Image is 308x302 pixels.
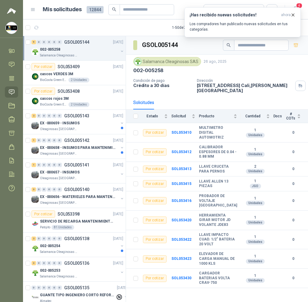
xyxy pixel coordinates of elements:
[246,220,265,225] div: Unidades
[31,187,36,192] div: 3
[31,161,124,181] a: 1 0 0 0 0 0 GSOL005141[DATE] Company LogoEX -000657 - INSUMOSOleaginosas [GEOGRAPHIC_DATA][PERSON...
[52,40,57,44] div: 0
[199,213,237,227] b: HERRAMIENTA GIRAR MOTOR JD VOLANTE JDE83
[172,23,211,32] div: 1 - 50 de 7664
[52,187,57,192] div: 0
[57,138,62,143] div: 0
[40,78,67,82] p: BioCosta Green Energy S.A.S
[199,252,237,266] b: ELEVADOR DE CARGA MANUAL DE 1000 KLS
[204,59,227,65] p: 26 ago, 2025
[113,89,123,94] p: [DATE]
[199,179,237,189] b: LLAVE ALLEN 13 PIEZAS
[31,48,39,55] img: Company Logo
[199,233,237,247] b: LLAVE IMPACTO CUAD. 1/2" BATERIA 20 VOLT
[37,286,41,290] div: 0
[286,149,301,155] b: 0
[57,40,62,44] div: 0
[58,89,80,93] p: SOL053408
[40,194,115,200] p: EX -000656 - MATERIELES PARA MANTENIMIENTO MECANIC
[31,186,124,205] a: 3 0 0 0 0 0 GSOL005140[DATE] Company LogoEX -000656 - MATERIELES PARA MANTENIMIENTO MECANICOleagi...
[250,184,261,189] div: JGO
[64,114,89,118] p: GSOL005143
[286,198,301,204] b: 0
[199,164,237,174] b: LLAVE CRUCETA PARA PERNOS
[64,40,89,44] p: GSOL005144
[31,260,124,279] a: 3 0 0 0 0 0 GSOL005136[DATE] Company Logo002-005253Salamanca Oleaginosas SAS
[57,114,62,118] div: 0
[143,180,167,187] div: Por cotizar
[40,250,78,254] p: Salamanca Oleaginosas SAS
[6,22,17,34] img: Company Logo
[286,275,301,281] b: 0
[42,114,46,118] div: 0
[23,61,126,85] a: Por cotizarSOL053409[DATE] Company Logocascos VERDES 3MBioCosta Green Energy S.A.S2 Unidades
[286,166,301,172] b: 0
[37,163,41,167] div: 0
[31,196,39,203] img: Company Logo
[40,120,80,126] p: EX -000659 - INSUMOS
[40,169,80,175] p: EX -000657 - INSUMOS
[197,79,293,83] p: Dirección
[40,47,60,52] p: 002-005258
[143,197,167,204] div: Por cotizar
[227,43,231,47] span: search
[42,163,46,167] div: 0
[31,63,55,70] div: Por cotizar
[286,112,296,120] span: # COTs
[113,236,123,242] p: [DATE]
[37,237,41,241] div: 0
[171,199,191,203] b: SOL053416
[171,130,191,135] a: SOL053410
[296,3,303,8] span: 4
[113,113,123,119] p: [DATE]
[47,261,51,265] div: 0
[31,73,39,80] img: Company Logo
[133,79,192,83] p: Condición de pago
[37,138,41,143] div: 0
[52,261,57,265] div: 0
[31,235,124,254] a: 2 0 0 0 0 0 GSOL005138[DATE] Company Logo002-005254Salamanca Oleaginosas SAS
[197,83,293,93] p: [STREET_ADDRESS] Cali , [PERSON_NAME][GEOGRAPHIC_DATA]
[286,109,308,123] th: # COTs
[143,236,167,243] div: Por cotizar
[171,218,191,222] a: SOL053420
[57,261,62,265] div: 0
[31,220,39,227] img: Company Logo
[40,96,69,102] p: cascos rojos 3M
[199,145,237,159] b: CALIBRADOR ESPESORES DE 0.04 - 0.88 MM
[171,237,191,242] a: SOL053422
[241,273,270,278] b: 1
[143,148,167,156] div: Por cotizar
[43,5,82,14] h1: Mis solicitudes
[286,217,301,223] b: 0
[40,292,115,298] p: GUANTE TIPO INGENIERO CORTO REFORZADO
[171,257,191,261] a: SOL053423
[52,163,57,167] div: 0
[171,182,191,186] a: SOL053415
[286,130,301,136] b: 0
[68,78,89,82] div: 2 Unidades
[199,271,237,285] b: CARGADOR BATERIAS VOLTA CRAV-750
[199,114,232,118] span: Producto
[117,285,127,291] p: [DATE]
[64,187,89,192] p: GSOL005140
[47,138,51,143] div: 0
[143,129,167,136] div: Por cotizar
[57,187,62,192] div: 0
[68,102,89,107] div: 2 Unidades
[31,39,124,58] a: 9 0 0 0 0 0 GSOL005144[DATE] Company Logo002-005258Salamanca Oleaginosas SAS
[64,163,89,167] p: GSOL005141
[171,150,191,154] a: SOL053412
[47,187,51,192] div: 0
[31,112,124,132] a: 2 0 0 0 0 0 GSOL005143[DATE] Company LogoEX -000659 - INSUMOSOleaginosas [GEOGRAPHIC_DATA][PERSON...
[134,58,141,65] img: Company Logo
[241,147,270,152] b: 1
[47,40,51,44] div: 0
[52,237,57,241] div: 0
[241,235,270,240] b: 1
[52,114,57,118] div: 0
[207,6,220,13] div: Todas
